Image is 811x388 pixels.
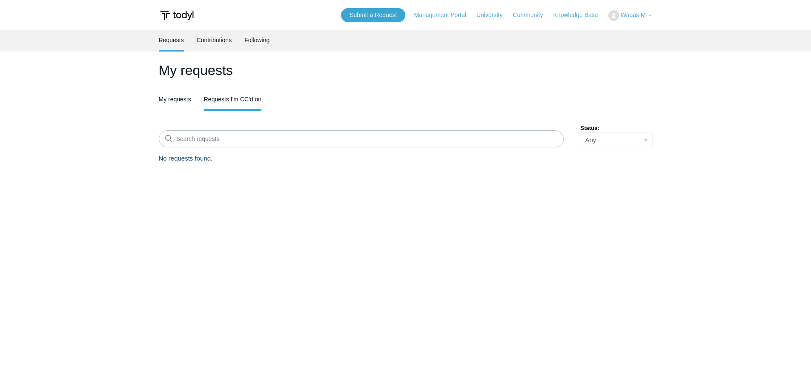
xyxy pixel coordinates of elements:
h1: My requests [159,60,653,80]
input: Search requests [159,130,564,147]
a: Submit a Request [341,8,405,22]
img: Todyl Support Center Help Center home page [159,8,195,23]
span: Waqas M [621,11,646,18]
p: No requests found. [159,154,653,164]
a: Following [244,30,269,50]
a: My requests [159,89,191,109]
label: Status: [581,124,653,132]
button: Waqas M [608,10,653,21]
a: Contributions [197,30,232,50]
a: Requests I'm CC'd on [204,89,261,109]
a: Community [513,11,552,20]
a: Management Portal [414,11,475,20]
a: Requests [159,30,184,50]
a: University [476,11,511,20]
a: Knowledge Base [553,11,607,20]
